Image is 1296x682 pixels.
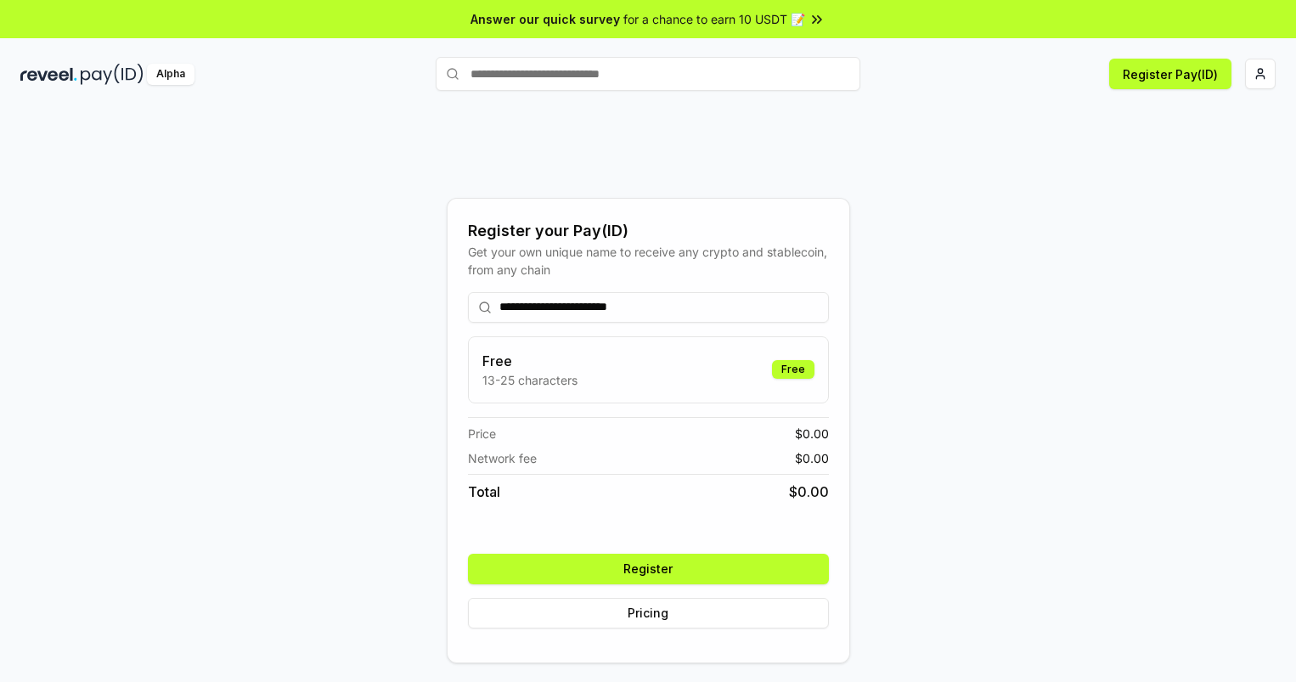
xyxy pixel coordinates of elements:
[468,554,829,584] button: Register
[795,449,829,467] span: $ 0.00
[468,219,829,243] div: Register your Pay(ID)
[468,598,829,628] button: Pricing
[147,64,194,85] div: Alpha
[81,64,144,85] img: pay_id
[468,482,500,502] span: Total
[471,10,620,28] span: Answer our quick survey
[623,10,805,28] span: for a chance to earn 10 USDT 📝
[1109,59,1231,89] button: Register Pay(ID)
[772,360,814,379] div: Free
[482,371,578,389] p: 13-25 characters
[468,449,537,467] span: Network fee
[468,425,496,442] span: Price
[468,243,829,279] div: Get your own unique name to receive any crypto and stablecoin, from any chain
[20,64,77,85] img: reveel_dark
[795,425,829,442] span: $ 0.00
[789,482,829,502] span: $ 0.00
[482,351,578,371] h3: Free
